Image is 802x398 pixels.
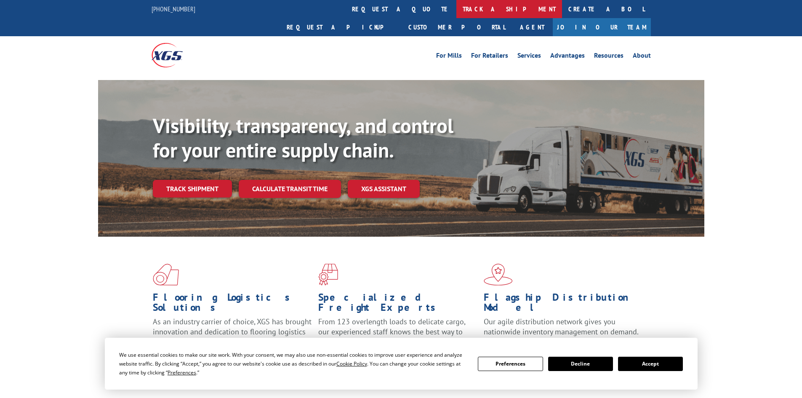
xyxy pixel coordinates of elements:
a: Join Our Team [553,18,651,36]
b: Visibility, transparency, and control for your entire supply chain. [153,112,453,163]
span: As an industry carrier of choice, XGS has brought innovation and dedication to flooring logistics... [153,317,312,347]
h1: Flooring Logistics Solutions [153,292,312,317]
button: Decline [548,357,613,371]
a: Customer Portal [402,18,512,36]
div: Cookie Consent Prompt [105,338,698,390]
a: Advantages [550,52,585,61]
h1: Specialized Freight Experts [318,292,477,317]
a: Services [517,52,541,61]
a: Calculate transit time [239,180,341,198]
span: Cookie Policy [336,360,367,367]
button: Preferences [478,357,543,371]
img: xgs-icon-flagship-distribution-model-red [484,264,513,286]
a: XGS ASSISTANT [348,180,420,198]
button: Accept [618,357,683,371]
img: xgs-icon-focused-on-flooring-red [318,264,338,286]
a: About [633,52,651,61]
img: xgs-icon-total-supply-chain-intelligence-red [153,264,179,286]
span: Preferences [168,369,196,376]
h1: Flagship Distribution Model [484,292,643,317]
a: [PHONE_NUMBER] [152,5,195,13]
a: Agent [512,18,553,36]
div: We use essential cookies to make our site work. With your consent, we may also use non-essential ... [119,350,468,377]
a: Resources [594,52,623,61]
a: Request a pickup [280,18,402,36]
a: Track shipment [153,180,232,198]
p: From 123 overlength loads to delicate cargo, our experienced staff knows the best way to move you... [318,317,477,354]
a: For Retailers [471,52,508,61]
a: For Mills [436,52,462,61]
span: Our agile distribution network gives you nationwide inventory management on demand. [484,317,639,337]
